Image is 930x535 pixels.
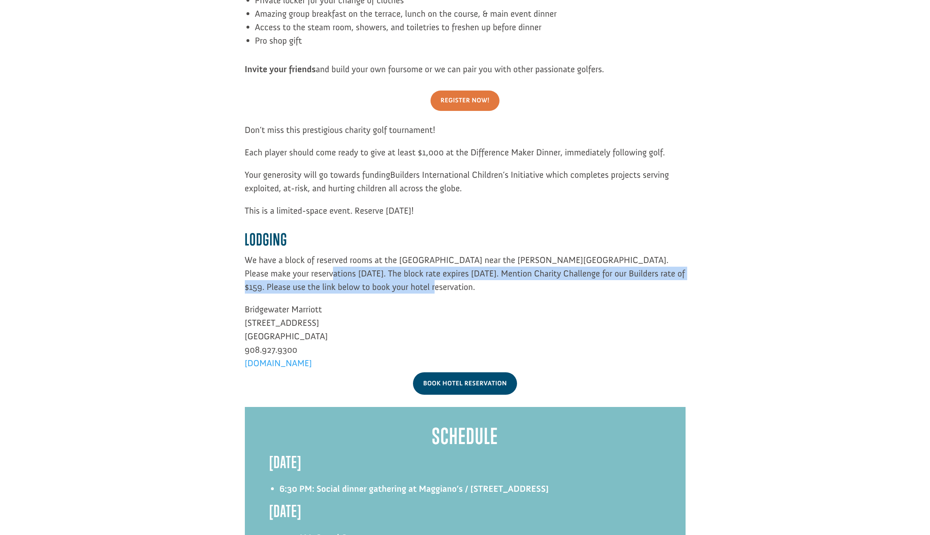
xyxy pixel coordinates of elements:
img: US.png [15,33,20,38]
div: to [15,25,112,31]
a: Register Now! [431,91,500,111]
p: We have a block of reserved rooms at the [GEOGRAPHIC_DATA] near the [PERSON_NAME][GEOGRAPHIC_DATA... [245,253,686,303]
img: emoji partyFace [78,17,85,24]
p: Bridgewater Marriott [STREET_ADDRESS] [GEOGRAPHIC_DATA] 908.927.9300 [245,303,686,370]
a: [DOMAIN_NAME] [245,358,312,373]
span: Your generosity will go towards funding [245,169,391,180]
span: Don’t miss this prestigious charity golf tournament! [245,124,435,135]
span: Pro shop gift [255,35,302,46]
strong: [DATE] [269,501,302,521]
span: Access to the steam room, showers, and toiletries to freshen up before dinner [255,22,542,33]
button: Donate [115,16,152,31]
strong: [DATE] [269,452,302,472]
h2: Schedule [269,423,661,453]
span: Grand Blanc , [GEOGRAPHIC_DATA] [22,33,98,38]
h3: Lodging [245,230,686,253]
span: Amazing group breakfast on the terrace, lunch on the course, & main event dinner [255,8,557,19]
strong: 6:30 PM: Social dinner gathering at Maggiano’s / [STREET_ADDRESS] [280,483,549,494]
span: This is a limited-space event. Reserve [DATE]! [245,205,414,216]
div: [DEMOGRAPHIC_DATA]-Grand Blanc donated $100 [15,8,112,24]
p: Builders International Children’s Initiative which completes projects serving exploited, at-risk,... [245,168,686,204]
span: Each player should come ready to give at least $1,000 at the Difference Maker Dinner, immediately... [245,147,665,158]
strong: Children's Initiatives [19,25,66,31]
a: Book Hotel Reservation [413,372,517,395]
span: and build your own foursome or we can pair you with other passionate golfers. [245,64,604,75]
strong: Invite your friends [245,64,316,75]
